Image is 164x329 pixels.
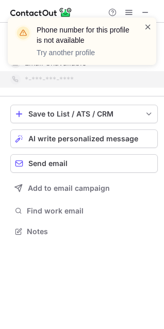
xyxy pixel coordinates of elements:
header: Phone number for this profile is not available [37,25,132,45]
p: Try another profile [37,47,132,58]
button: save-profile-one-click [10,105,158,123]
span: AI write personalized message [28,135,138,143]
button: Send email [10,154,158,173]
button: Notes [10,224,158,239]
span: Notes [27,227,154,236]
div: Save to List / ATS / CRM [28,110,140,118]
button: AI write personalized message [10,129,158,148]
img: ContactOut v5.3.10 [10,6,72,19]
button: Find work email [10,204,158,218]
span: Find work email [27,206,154,216]
span: Add to email campaign [28,184,110,192]
button: Add to email campaign [10,179,158,198]
img: warning [15,25,31,41]
span: Send email [28,159,68,168]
